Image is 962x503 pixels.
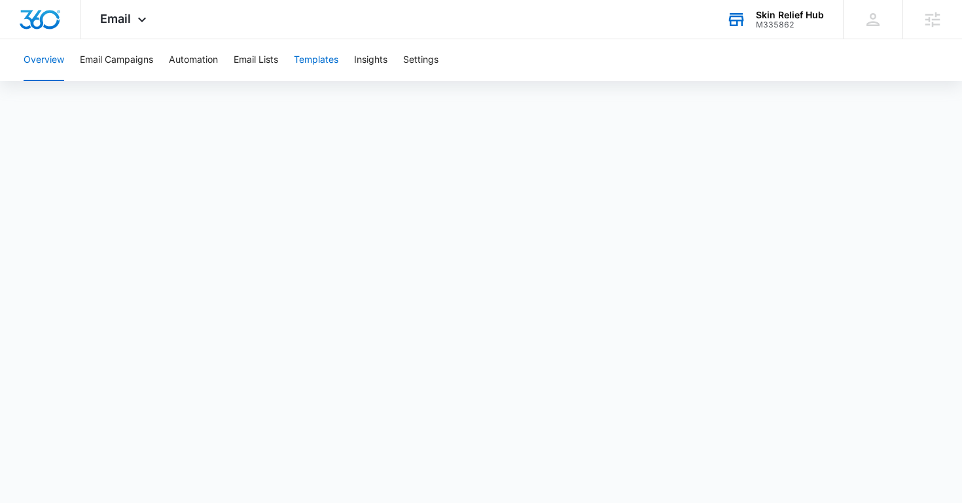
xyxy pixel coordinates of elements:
button: Automation [169,39,218,81]
div: account name [756,10,824,20]
button: Settings [403,39,438,81]
div: account id [756,20,824,29]
button: Templates [294,39,338,81]
button: Email Campaigns [80,39,153,81]
button: Overview [24,39,64,81]
button: Email Lists [234,39,278,81]
span: Email [100,12,131,26]
button: Insights [354,39,387,81]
